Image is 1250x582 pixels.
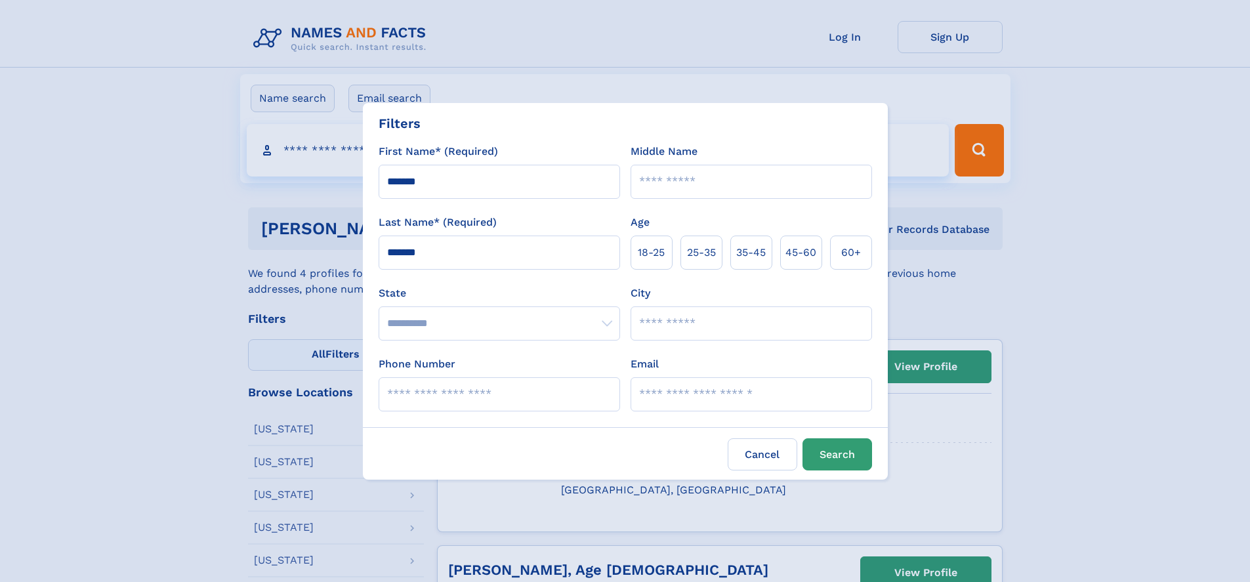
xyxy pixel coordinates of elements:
[785,245,816,260] span: 45‑60
[379,114,421,133] div: Filters
[736,245,766,260] span: 35‑45
[841,245,861,260] span: 60+
[687,245,716,260] span: 25‑35
[379,285,620,301] label: State
[379,356,455,372] label: Phone Number
[638,245,665,260] span: 18‑25
[379,144,498,159] label: First Name* (Required)
[631,285,650,301] label: City
[728,438,797,470] label: Cancel
[631,144,698,159] label: Middle Name
[802,438,872,470] button: Search
[631,356,659,372] label: Email
[631,215,650,230] label: Age
[379,215,497,230] label: Last Name* (Required)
